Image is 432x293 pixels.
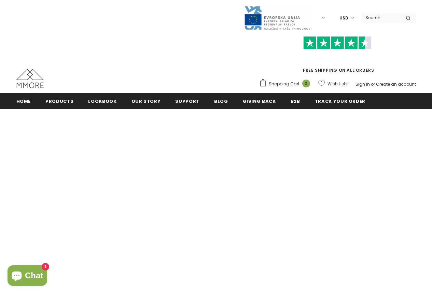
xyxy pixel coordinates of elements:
[376,81,416,87] a: Create an account
[269,81,299,87] span: Shopping Cart
[259,39,416,73] span: FREE SHIPPING ON ALL ORDERS
[243,93,276,109] a: Giving back
[131,98,161,104] span: Our Story
[45,98,73,104] span: Products
[243,98,276,104] span: Giving back
[5,265,49,288] inbox-online-store-chat: Shopify online store chat
[339,15,348,22] span: USD
[175,98,199,104] span: support
[244,5,312,30] img: Javni Razpis
[315,98,365,104] span: Track your order
[214,98,228,104] span: Blog
[303,36,372,50] img: Trust Pilot Stars
[259,79,313,89] a: Shopping Cart 0
[131,93,161,109] a: Our Story
[214,93,228,109] a: Blog
[88,93,116,109] a: Lookbook
[16,93,31,109] a: Home
[371,81,375,87] span: or
[315,93,365,109] a: Track your order
[291,98,300,104] span: B2B
[291,93,300,109] a: B2B
[16,69,44,88] img: MMORE Cases
[45,93,73,109] a: Products
[88,98,116,104] span: Lookbook
[361,13,401,23] input: Search Site
[328,81,348,87] span: Wish Lists
[244,15,312,20] a: Javni Razpis
[318,78,348,90] a: Wish Lists
[175,93,199,109] a: support
[16,98,31,104] span: Home
[302,80,310,87] span: 0
[259,49,416,67] iframe: Customer reviews powered by Trustpilot
[356,81,370,87] a: Sign In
